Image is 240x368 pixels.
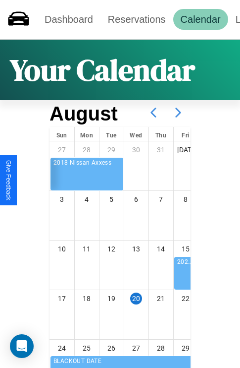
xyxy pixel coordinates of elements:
div: 12 [99,241,124,257]
div: 27 [124,340,148,357]
div: 2018 Nissan Axxess [53,158,121,168]
div: 13 [124,241,148,257]
div: [DATE] [174,141,198,158]
h1: Your Calendar [10,50,195,90]
div: 21 [149,290,173,307]
div: 7 [149,191,173,208]
h2: August [49,103,118,125]
a: Calendar [173,9,228,30]
div: 31 [149,141,173,158]
a: Reservations [100,9,173,30]
div: BLACKOUT DATE [53,357,195,367]
div: 3 [49,191,74,208]
div: 29 [99,141,124,158]
div: 19 [99,290,124,307]
div: 2024 Dodge Daytona [177,257,195,267]
div: 22 [174,290,198,307]
div: 8 [174,191,198,208]
div: 27 [49,141,74,158]
div: 5 [99,191,124,208]
div: 24 [49,340,74,357]
div: 11 [75,241,99,257]
div: Give Feedback [5,160,12,200]
div: 28 [75,141,99,158]
div: Open Intercom Messenger [10,334,34,358]
div: 4 [75,191,99,208]
div: Thu [149,127,173,141]
a: Dashboard [37,9,100,30]
div: Sun [49,127,74,141]
div: 28 [149,340,173,357]
div: 18 [75,290,99,307]
div: Fri [174,127,198,141]
div: 15 [174,241,198,257]
div: Mon [75,127,99,141]
div: 17 [49,290,74,307]
div: Tue [99,127,124,141]
div: 6 [124,191,148,208]
div: 10 [49,241,74,257]
div: 20 [130,293,142,305]
div: 30 [124,141,148,158]
div: 25 [75,340,99,357]
div: 14 [149,241,173,257]
div: 26 [99,340,124,357]
div: 29 [174,340,198,357]
div: Wed [124,127,148,141]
